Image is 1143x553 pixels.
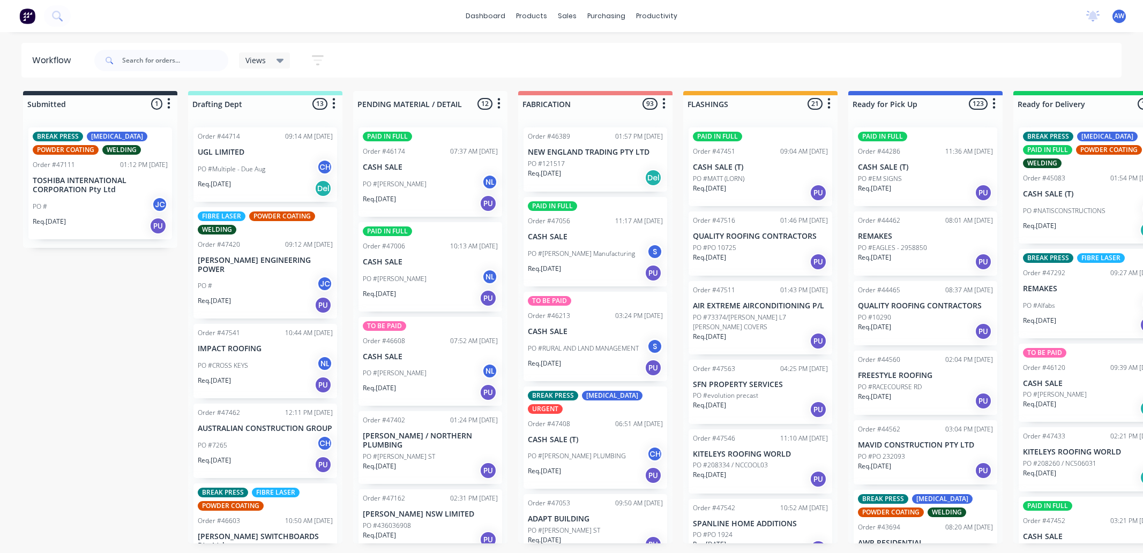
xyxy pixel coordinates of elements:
div: Order #45083 [1023,173,1065,183]
p: SFN PROPERTY SERVICES [693,380,828,389]
div: Order #4456002:04 PM [DATE]FREESTYLE ROOFINGPO #RACECOURSE RDReq.[DATE]PU [854,351,997,415]
div: Order #46603 [198,516,240,526]
div: Order #44462 [858,216,900,225]
div: Order #44465 [858,285,900,295]
div: Order #47541 [198,328,240,338]
div: PU [645,536,662,553]
div: Order #47462 [198,408,240,418]
div: FIBRE LASERPOWDER COATINGWELDINGOrder #4742009:12 AM [DATE][PERSON_NAME] ENGINEERING POWERPO #JCR... [193,207,337,319]
p: Req. [DATE] [528,169,561,178]
p: PO #208260 / NC506031 [1023,459,1096,468]
p: CASH SALE [363,352,498,361]
div: PAID IN FULLOrder #4617407:37 AM [DATE]CASH SALEPO #[PERSON_NAME]NLReq.[DATE]PU [358,127,502,217]
p: Req. [DATE] [363,531,396,540]
div: BREAK PRESS [528,391,578,400]
div: 09:50 AM [DATE] [615,498,663,508]
p: CASH SALE [528,327,663,336]
div: [MEDICAL_DATA] [1077,132,1138,141]
div: 08:37 AM [DATE] [945,285,993,295]
p: Req. [DATE] [363,194,396,204]
div: Order #47006 [363,241,405,251]
p: PO # [198,281,212,291]
p: PO #PO 1924 [693,530,733,540]
div: 01:12 PM [DATE] [120,160,168,170]
div: Order #47542 [693,503,735,513]
div: Order #4456203:04 PM [DATE]MAVID CONSTRUCTION PTY LTDPO #PO 232093Req.[DATE]PU [854,420,997,484]
div: 07:52 AM [DATE] [450,336,498,346]
div: CH [317,159,333,175]
p: AUSTRALIAN CONSTRUCTION GROUP [198,424,333,433]
div: Order #44714 [198,132,240,141]
div: PU [480,531,497,548]
div: TO BE PAIDOrder #4621303:24 PM [DATE]CASH SALEPO #RURAL AND LAND MANAGEMENTSReq.[DATE]PU [524,292,667,381]
div: PU [480,384,497,401]
div: 12:11 PM [DATE] [285,408,333,418]
div: Order #47516 [693,216,735,225]
p: Req. [DATE] [858,392,891,402]
p: PO #436036908 [363,521,411,531]
div: Order #4754110:44 AM [DATE]IMPACT ROOFINGPO #CROSS KEYSNLReq.[DATE]PU [193,324,337,398]
p: CASH SALE (T) [528,435,663,444]
div: BREAK PRESS [1023,132,1073,141]
div: BREAK PRESS [858,494,908,504]
p: Req. [DATE] [198,376,231,385]
div: 11:36 AM [DATE] [945,147,993,156]
div: 09:04 AM [DATE] [780,147,828,156]
p: NEW ENGLAND TRADING PTY LTD [528,148,663,157]
p: PO #[PERSON_NAME] ST [528,526,600,535]
div: POWDER COATING [198,501,264,511]
p: Req. [DATE] [363,461,396,471]
p: [PERSON_NAME] ENGINEERING POWER [198,256,333,274]
p: TOSHIBA INTERNATIONAL CORPORATION Pty Ltd [33,176,168,194]
div: Order #47408 [528,419,570,429]
p: Req. [DATE] [198,296,231,306]
div: 01:43 PM [DATE] [780,285,828,295]
p: CASH SALE (T) [858,163,993,172]
p: Req. [DATE] [528,535,561,545]
div: PAID IN FULL [693,132,742,141]
p: [PERSON_NAME] SWITCHBOARDS Pty Ltd [198,532,333,550]
p: PO #208334 / NCCOOL03 [693,460,768,470]
p: CASH SALE [363,257,498,267]
div: PAID IN FULL [858,132,907,141]
div: PU [150,217,167,234]
div: CH [317,435,333,451]
div: Order #4446508:37 AM [DATE]QUALITY ROOFING CONTRACTORSPO #10290Req.[DATE]PU [854,281,997,345]
p: Req. [DATE] [693,400,726,410]
div: [MEDICAL_DATA] [87,132,147,141]
p: Req. [DATE] [693,540,726,549]
div: Order #47053 [528,498,570,508]
div: 09:14 AM [DATE] [285,132,333,141]
div: PU [975,392,992,410]
div: PAID IN FULL [363,226,412,236]
p: AIR EXTREME AIRCONDITIONING P/L [693,301,828,310]
div: Order #4638901:57 PM [DATE]NEW ENGLAND TRADING PTY LTDPO #121517Req.[DATE]Del [524,127,667,192]
p: SPANLINE HOME ADDITIONS [693,519,828,528]
div: 10:52 AM [DATE] [780,503,828,513]
div: Order #4754611:10 AM [DATE]KITELEYS ROOFING WORLDPO #208334 / NCCOOL03Req.[DATE]PU [689,429,832,494]
p: [PERSON_NAME] NSW LIMITED [363,510,498,519]
div: PU [810,253,827,270]
div: Del [645,169,662,186]
div: TO BE PAIDOrder #4660807:52 AM [DATE]CASH SALEPO #[PERSON_NAME]NLReq.[DATE]PU [358,317,502,406]
p: PO #RACECOURSE RD [858,382,922,392]
div: Order #43694 [858,522,900,532]
div: 10:13 AM [DATE] [450,241,498,251]
p: Req. [DATE] [1023,316,1056,325]
div: Order #4446208:01 AM [DATE]REMAKESPO #EAGLES - 2958850Req.[DATE]PU [854,211,997,276]
p: QUALITY ROOFING CONTRACTORS [858,301,993,310]
p: AWR RESIDENTIAL [858,539,993,548]
div: PU [480,195,497,212]
p: Req. [DATE] [858,184,891,193]
div: 08:20 AM [DATE] [945,522,993,532]
p: PO #7265 [198,441,227,450]
div: PU [480,462,497,479]
p: PO #EM SIGNS [858,174,902,184]
p: PO #[PERSON_NAME] Manufacturing [528,249,635,259]
div: Order #44286 [858,147,900,156]
div: 07:37 AM [DATE] [450,147,498,156]
p: Req. [DATE] [528,264,561,274]
p: UGL LIMITED [198,148,333,157]
div: Order #47451 [693,147,735,156]
div: PAID IN FULL [363,132,412,141]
